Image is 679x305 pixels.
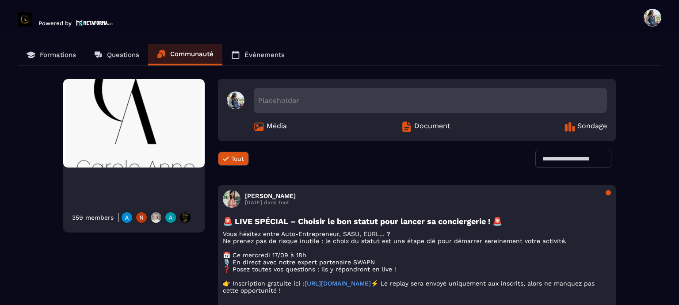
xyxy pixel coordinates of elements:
span: Sondage [577,122,607,132]
span: Document [414,122,450,132]
p: Communauté [170,50,214,58]
img: https://production-metaforma-bucket.s3.fr-par.scw.cloud/production-metaforma-bucket/users/Septemb... [150,211,162,224]
p: Questions [107,51,139,59]
img: Community background [63,79,205,168]
p: Événements [244,51,285,59]
span: Média [267,122,287,132]
p: [DATE] dans Tout [245,199,296,206]
p: Formations [40,51,76,59]
img: https://production-metaforma-bucket.s3.fr-par.scw.cloud/production-metaforma-bucket/users/June202... [179,211,191,224]
div: 359 members [72,214,114,221]
h3: [PERSON_NAME] [245,192,296,199]
a: Communauté [148,44,222,65]
p: Powered by [38,20,72,27]
p: Vous hésitez entre Auto-Entrepreneur, SASU, EURL… ? Ne prenez pas de risque inutile : le choix du... [223,230,611,294]
a: Questions [85,44,148,65]
a: Événements [222,44,294,65]
img: logo [76,19,113,27]
div: Placeholder [254,88,607,113]
a: [URL][DOMAIN_NAME] [305,280,371,287]
img: https://production-metaforma-bucket.s3.fr-par.scw.cloud/production-metaforma-bucket/users/August2... [164,211,177,224]
a: Formations [18,44,85,65]
img: logo-branding [18,12,32,27]
h3: 🚨 LIVE SPÉCIAL – Choisir le bon statut pour lancer sa conciergerie ! 🚨 [223,217,611,226]
img: https://production-metaforma-bucket.s3.fr-par.scw.cloud/production-metaforma-bucket/users/Septemb... [135,211,148,224]
img: https://production-metaforma-bucket.s3.fr-par.scw.cloud/production-metaforma-bucket/users/August2... [121,211,133,224]
span: Tout [231,155,244,162]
